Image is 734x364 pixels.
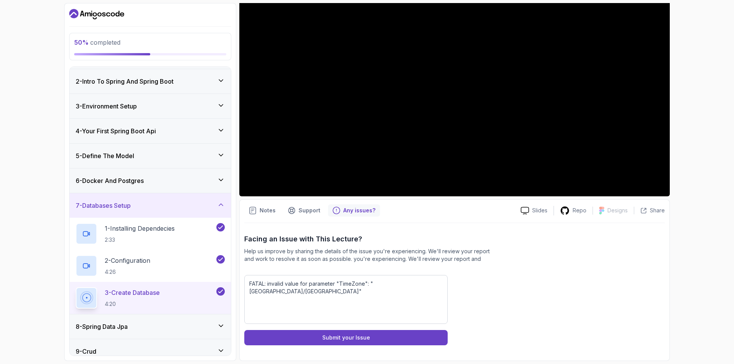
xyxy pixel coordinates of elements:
p: Repo [573,207,586,214]
h3: 8 - Spring Data Jpa [76,322,128,331]
p: 4:26 [105,268,150,276]
button: 7-Databases Setup [70,193,231,218]
a: Dashboard [69,8,124,20]
button: Share [634,207,665,214]
button: 6-Docker And Postgres [70,168,231,193]
h3: 4 - Your First Spring Boot Api [76,126,156,136]
span: completed [74,39,120,46]
p: Slides [532,207,547,214]
h3: 5 - Define The Model [76,151,134,160]
p: 1 - Installing Dependecies [105,224,175,233]
p: 4:20 [105,300,160,308]
h3: 9 - Crud [76,347,96,356]
button: 5-Define The Model [70,144,231,168]
h3: 7 - Databases Setup [76,201,131,210]
button: 3-Create Database4:20 [76,287,225,309]
span: 50 % [74,39,89,46]
button: 3-Environment Setup [70,94,231,118]
h3: 2 - Intro To Spring And Spring Boot [76,77,174,86]
p: 2 - Configuration [105,256,150,265]
div: Submit your Issue [322,334,370,341]
p: Designs [607,207,628,214]
a: Repo [554,206,593,215]
p: Help us improve by sharing the details of the issue you're experiencing. We'll review your report... [244,248,490,263]
button: 1-Installing Dependecies2:33 [76,223,225,244]
textarea: FATAL: invalid value for parameter "TimeZone": "[GEOGRAPHIC_DATA]/[GEOGRAPHIC_DATA]" [244,275,448,324]
h3: 3 - Environment Setup [76,102,137,111]
button: Submit your Issue [244,330,448,345]
p: Facing an Issue with This Lecture? [244,234,665,244]
p: 3 - Create Database [105,288,160,297]
a: Slides [515,207,554,215]
p: 2:33 [105,236,175,244]
h3: 6 - Docker And Postgres [76,176,144,185]
button: 8-Spring Data Jpa [70,314,231,339]
button: 2-Intro To Spring And Spring Boot [70,69,231,94]
p: Share [650,207,665,214]
button: 9-Crud [70,339,231,364]
button: 4-Your First Spring Boot Api [70,119,231,143]
button: 2-Configuration4:26 [76,255,225,277]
